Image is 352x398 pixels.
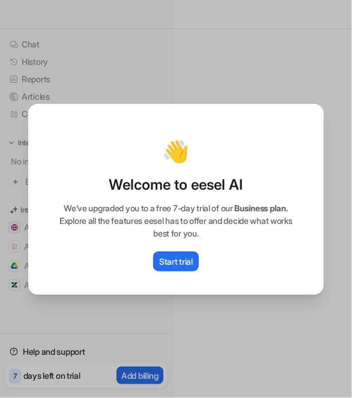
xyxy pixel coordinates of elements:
[42,175,310,194] p: Welcome to eesel AI
[153,252,199,271] button: Start trial
[163,139,190,163] p: 👋
[42,214,310,240] p: Explore all the features eesel has to offer and decide what works best for you.
[159,255,193,268] p: Start trial
[235,203,288,213] span: Business plan.
[42,202,310,214] p: We’ve upgraded you to a free 7-day trial of our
